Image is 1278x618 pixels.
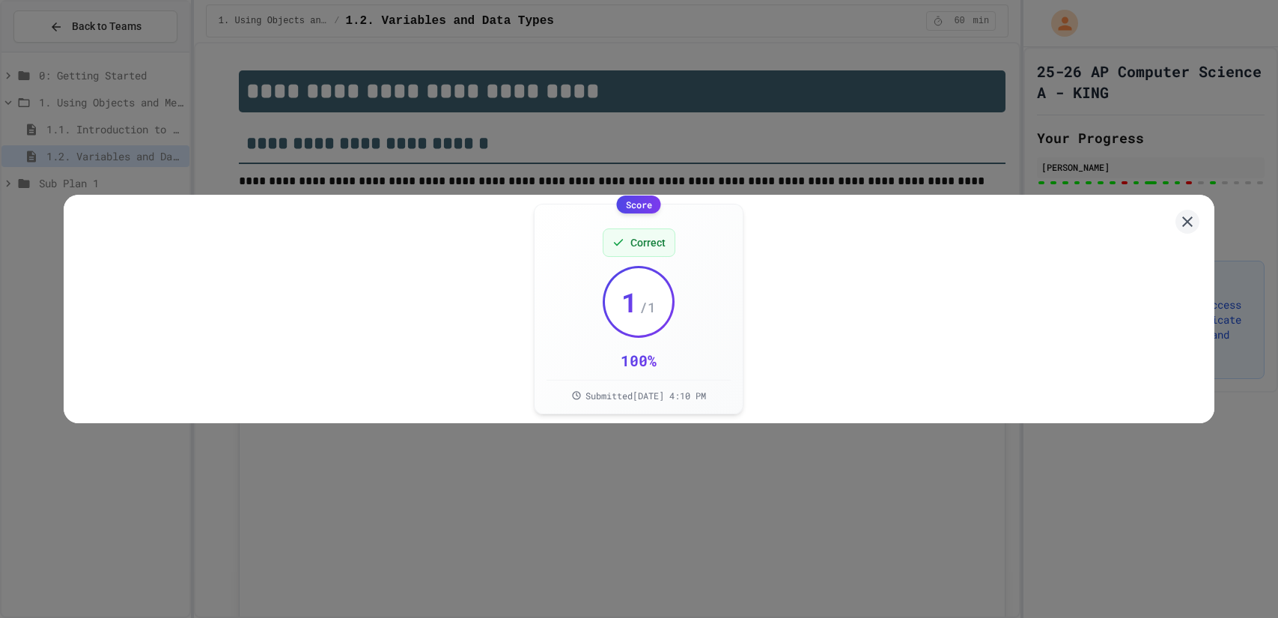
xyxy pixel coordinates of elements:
span: 1 [621,287,638,317]
div: Score [617,196,661,213]
iframe: chat widget [1154,493,1263,557]
span: Submitted [DATE] 4:10 PM [585,390,706,402]
span: Correct [630,235,666,250]
iframe: chat widget [1215,558,1263,603]
span: / 1 [639,297,656,318]
div: 100 % [621,350,657,371]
